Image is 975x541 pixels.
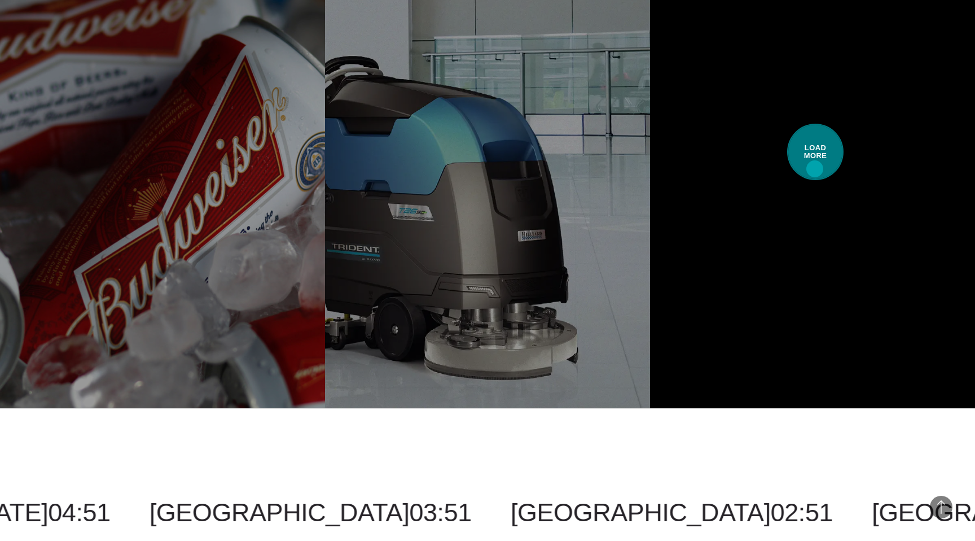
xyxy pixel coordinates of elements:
[150,498,472,527] a: [GEOGRAPHIC_DATA]03:51
[771,498,833,527] span: 02:51
[930,496,952,518] button: Back to Top
[48,498,110,527] span: 04:51
[409,498,471,527] span: 03:51
[511,498,833,527] a: [GEOGRAPHIC_DATA]02:51
[787,124,844,180] span: Load More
